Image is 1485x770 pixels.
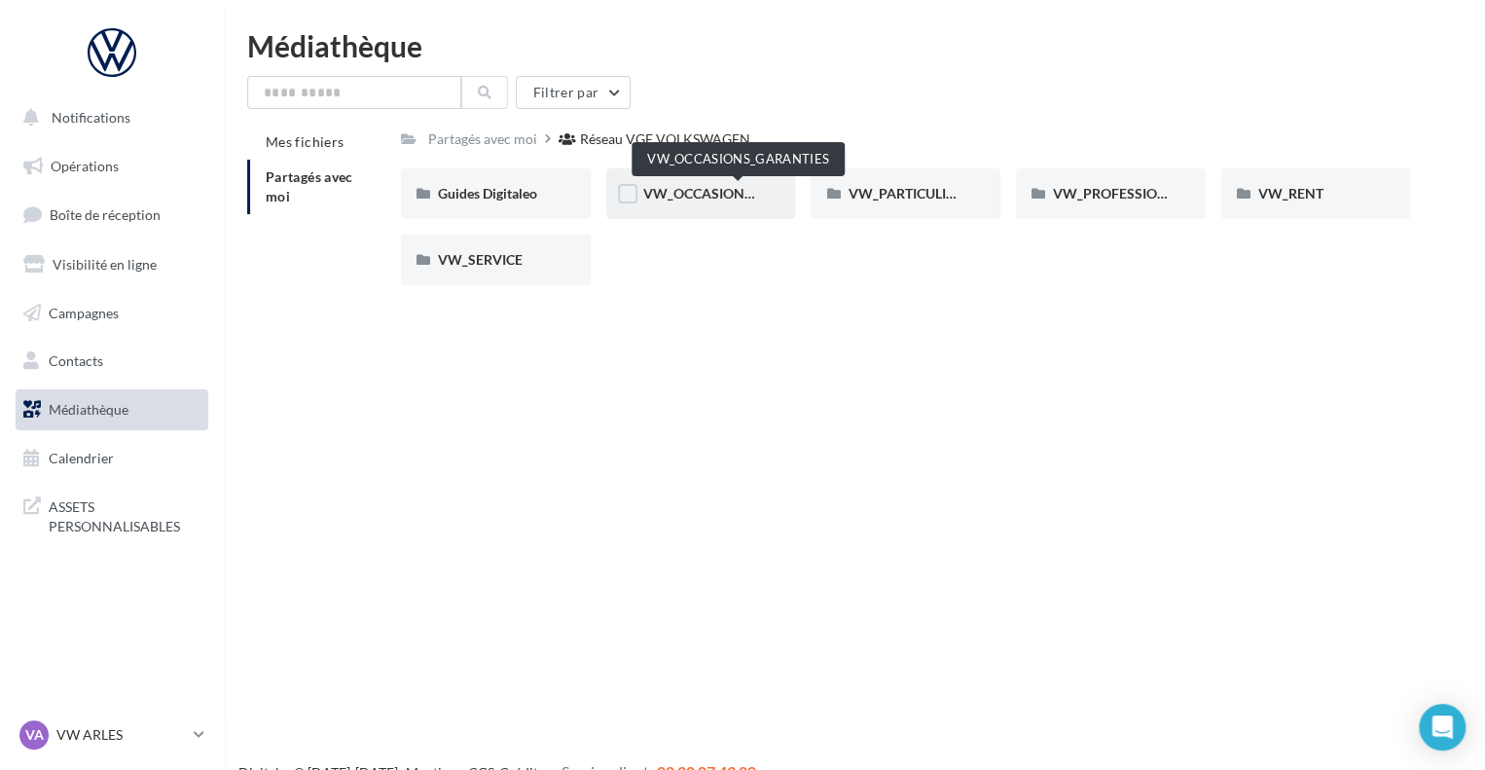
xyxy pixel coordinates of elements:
[848,185,969,202] span: VW_PARTICULIERS
[12,194,212,236] a: Boîte de réception
[266,168,353,204] span: Partagés avec moi
[516,76,631,109] button: Filtrer par
[49,304,119,320] span: Campagnes
[632,142,845,176] div: VW_OCCASIONS_GARANTIES
[12,244,212,285] a: Visibilité en ligne
[438,185,537,202] span: Guides Digitaleo
[1258,185,1323,202] span: VW_RENT
[49,494,200,535] span: ASSETS PERSONNALISABLES
[12,293,212,334] a: Campagnes
[12,389,212,430] a: Médiathèque
[56,725,186,745] p: VW ARLES
[12,341,212,382] a: Contacts
[25,725,44,745] span: VA
[438,251,523,268] span: VW_SERVICE
[1053,185,1201,202] span: VW_PROFESSIONNELS
[53,256,157,273] span: Visibilité en ligne
[50,206,161,223] span: Boîte de réception
[428,129,537,149] div: Partagés avec moi
[51,158,119,174] span: Opérations
[12,438,212,479] a: Calendrier
[12,97,204,138] button: Notifications
[49,401,128,418] span: Médiathèque
[1419,704,1466,751] div: Open Intercom Messenger
[580,129,750,149] div: Réseau VGF VOLKSWAGEN
[52,109,130,126] span: Notifications
[266,133,344,150] span: Mes fichiers
[49,352,103,369] span: Contacts
[643,185,834,202] span: VW_OCCASIONS_GARANTIES
[12,486,212,543] a: ASSETS PERSONNALISABLES
[247,31,1462,60] div: Médiathèque
[12,146,212,187] a: Opérations
[16,716,208,753] a: VA VW ARLES
[49,450,114,466] span: Calendrier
